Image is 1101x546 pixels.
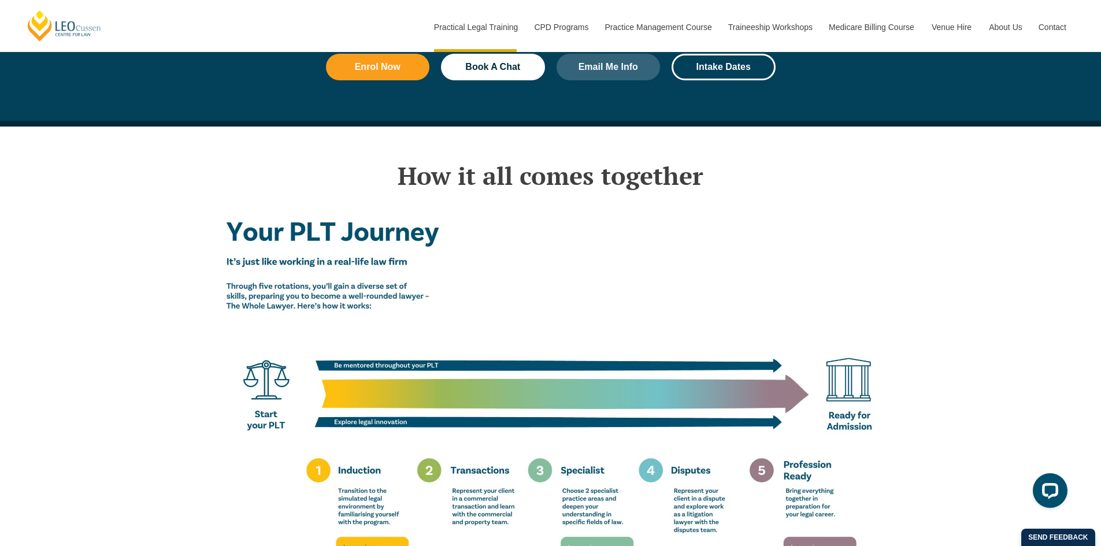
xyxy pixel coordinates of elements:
a: Contact [1030,2,1075,52]
a: Traineeship Workshops [720,2,820,52]
iframe: LiveChat chat widget [1024,469,1072,517]
a: Intake Dates [672,54,776,80]
span: Enrol Now [355,62,401,72]
a: Venue Hire [923,2,980,52]
span: Book A Chat [465,62,520,72]
h2: How it all comes together [221,161,880,190]
a: [PERSON_NAME] Centre for Law [26,9,103,42]
a: Practice Management Course [596,2,720,52]
a: Medicare Billing Course [820,2,923,52]
span: Intake Dates [696,62,751,72]
a: Practical Legal Training [425,2,526,52]
a: Email Me Info [557,54,661,80]
a: Book A Chat [441,54,545,80]
span: Email Me Info [579,62,638,72]
a: CPD Programs [525,2,596,52]
a: Enrol Now [326,54,430,80]
a: About Us [980,2,1030,52]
